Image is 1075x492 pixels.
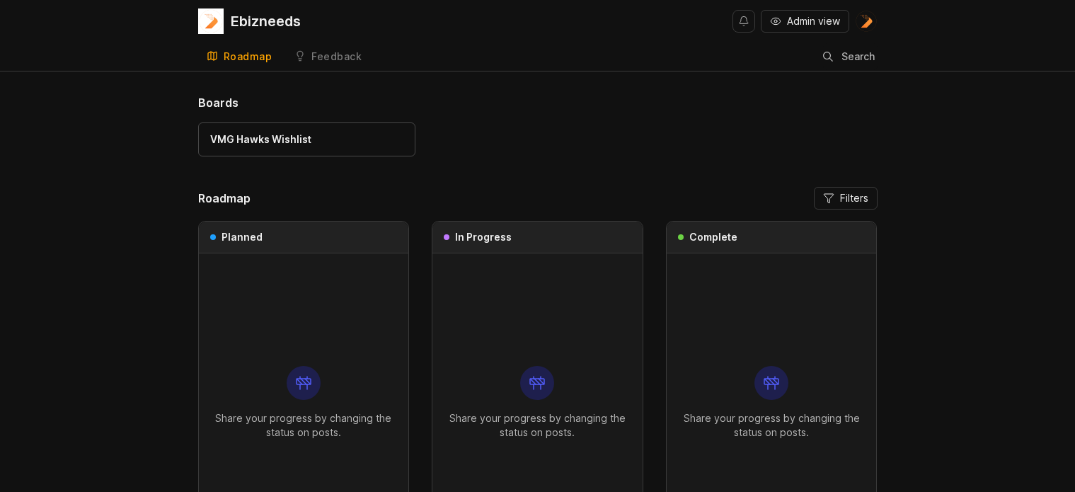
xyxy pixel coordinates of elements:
[855,10,878,33] img: Admin Ebizneeds
[678,411,866,440] p: Share your progress by changing the status on posts.
[198,190,251,207] h2: Roadmap
[222,230,263,244] h3: Planned
[761,10,849,33] button: Admin view
[198,8,224,34] img: Ebizneeds logo
[787,14,840,28] span: Admin view
[444,411,631,440] p: Share your progress by changing the status on posts.
[840,191,868,205] span: Filters
[689,230,737,244] h3: Complete
[311,52,362,62] div: Feedback
[198,42,281,71] a: Roadmap
[732,10,755,33] button: Notifications
[198,94,878,111] h1: Boards
[814,187,878,210] button: Filters
[198,122,415,156] a: VMG Hawks Wishlist
[455,230,512,244] h3: In Progress
[231,14,301,28] div: Ebizneeds
[224,52,272,62] div: Roadmap
[210,411,398,440] p: Share your progress by changing the status on posts.
[210,132,311,147] div: VMG Hawks Wishlist
[286,42,370,71] a: Feedback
